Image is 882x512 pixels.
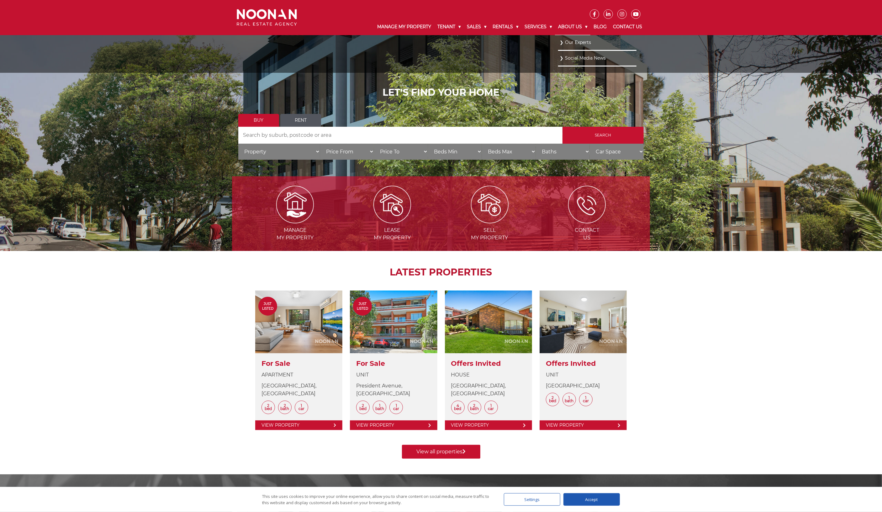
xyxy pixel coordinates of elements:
[442,227,538,242] span: Sell my Property
[238,87,644,98] h1: LET'S FIND YOUR HOME
[262,493,491,506] div: This site uses cookies to improve your online experience, allow you to share content on social me...
[568,186,606,223] img: ICONS
[563,493,620,506] div: Accept
[562,127,644,144] input: Search
[555,19,590,35] a: About Us
[489,19,521,35] a: Rentals
[280,114,321,127] a: Rent
[610,19,645,35] a: Contact Us
[590,19,610,35] a: Blog
[247,227,343,242] span: Manage my Property
[248,267,634,278] h2: LATEST PROPERTIES
[560,54,635,62] a: Social Media News
[464,19,489,35] a: Sales
[402,445,480,459] a: View all properties
[247,201,343,241] a: Managemy Property
[353,301,372,311] span: Just Listed
[504,493,560,506] div: Settings
[539,201,635,241] a: ContactUs
[560,38,635,47] a: Our Experts
[344,201,440,241] a: Leasemy Property
[434,19,464,35] a: Tenant
[442,201,538,241] a: Sellmy Property
[521,19,555,35] a: Services
[237,9,297,26] img: Noonan Real Estate Agency
[258,301,277,311] span: Just Listed
[471,186,509,223] img: Sell my property
[373,186,411,223] img: Lease my property
[238,114,279,127] a: Buy
[344,227,440,242] span: Lease my Property
[539,227,635,242] span: Contact Us
[374,19,434,35] a: Manage My Property
[238,127,562,144] input: Search by suburb, postcode or area
[276,186,314,223] img: Manage my Property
